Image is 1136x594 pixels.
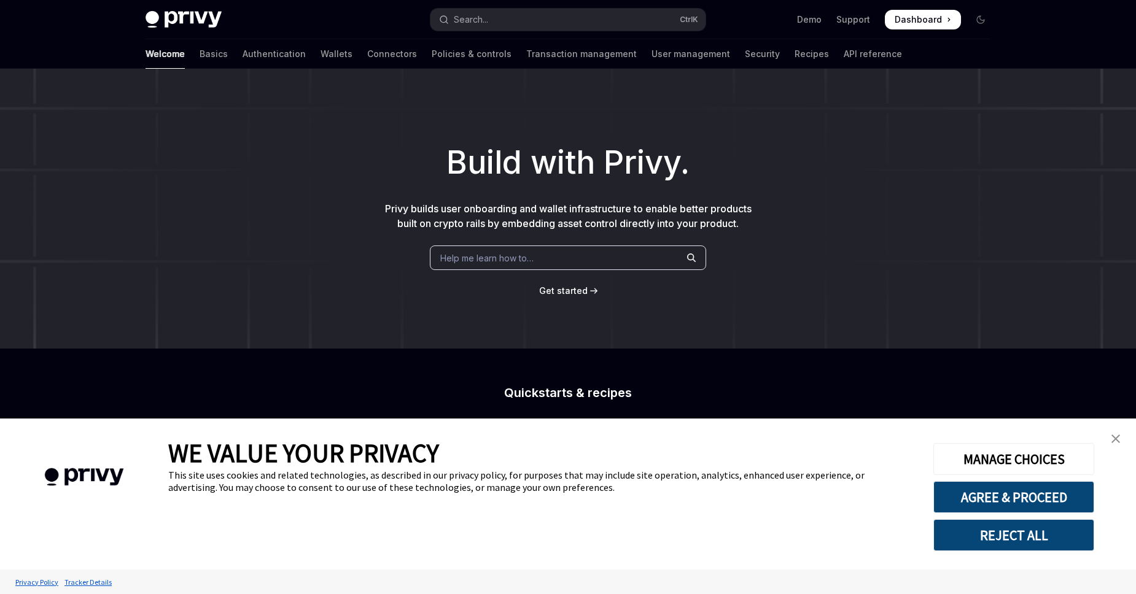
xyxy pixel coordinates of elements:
[385,202,752,229] span: Privy builds user onboarding and wallet infrastructure to enable better products built on crypto ...
[321,39,352,69] a: Wallets
[895,13,942,26] span: Dashboard
[168,469,915,493] div: This site uses cookies and related technologies, as described in our privacy policy, for purposes...
[885,10,961,29] a: Dashboard
[836,13,870,26] a: Support
[933,443,1094,475] button: MANAGE CHOICES
[243,39,306,69] a: Authentication
[367,39,417,69] a: Connectors
[539,285,588,296] span: Get started
[797,13,822,26] a: Demo
[652,39,730,69] a: User management
[1111,434,1120,443] img: close banner
[971,10,990,29] button: Toggle dark mode
[146,39,185,69] a: Welcome
[200,39,228,69] a: Basics
[146,11,222,28] img: dark logo
[1103,426,1128,451] a: close banner
[795,39,829,69] a: Recipes
[440,252,534,264] span: Help me learn how to…
[539,285,588,297] a: Get started
[680,15,698,25] span: Ctrl K
[61,571,115,593] a: Tracker Details
[168,437,439,469] span: WE VALUE YOUR PRIVACY
[18,450,150,504] img: company logo
[454,12,488,27] div: Search...
[432,39,512,69] a: Policies & controls
[933,481,1094,513] button: AGREE & PROCEED
[352,387,784,399] h2: Quickstarts & recipes
[526,39,637,69] a: Transaction management
[933,519,1094,551] button: REJECT ALL
[430,9,706,31] button: Open search
[12,571,61,593] a: Privacy Policy
[844,39,902,69] a: API reference
[20,139,1116,187] h1: Build with Privy.
[745,39,780,69] a: Security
